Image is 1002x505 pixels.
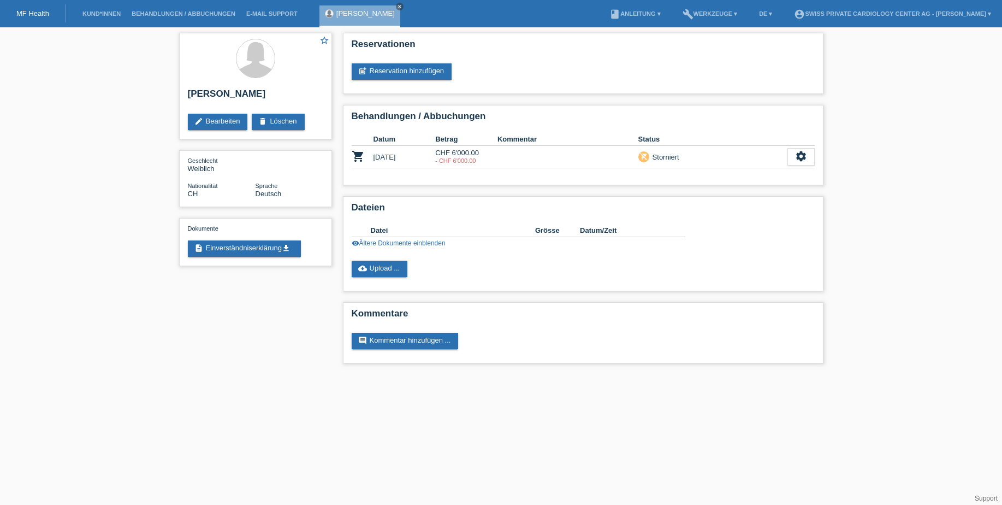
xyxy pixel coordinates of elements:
[188,157,218,164] span: Geschlecht
[794,9,805,20] i: account_circle
[358,67,367,75] i: post_add
[352,63,452,80] a: post_addReservation hinzufügen
[194,244,203,252] i: description
[435,146,497,168] td: CHF 6'000.00
[188,240,301,257] a: descriptionEinverständniserklärungget_app
[497,133,638,146] th: Kommentar
[352,111,815,127] h2: Behandlungen / Abbuchungen
[336,9,395,17] a: [PERSON_NAME]
[188,225,218,232] span: Dokumente
[609,9,620,20] i: book
[371,224,535,237] th: Datei
[352,239,359,247] i: visibility
[435,157,497,164] div: 20.05.2025 / Operation storniert
[241,10,303,17] a: E-Mail Support
[352,261,408,277] a: cloud_uploadUpload ...
[435,133,497,146] th: Betrag
[396,3,404,10] a: close
[397,4,402,9] i: close
[126,10,241,17] a: Behandlungen / Abbuchungen
[188,183,218,189] span: Nationalität
[188,190,198,198] span: Schweiz
[649,151,679,163] div: Storniert
[352,239,446,247] a: visibilityÄltere Dokumente einblenden
[258,117,267,126] i: delete
[358,264,367,273] i: cloud_upload
[373,133,436,146] th: Datum
[77,10,126,17] a: Kund*innen
[188,114,248,130] a: editBearbeiten
[319,36,329,45] i: star_border
[352,333,459,349] a: commentKommentar hinzufügen ...
[754,10,778,17] a: DE ▾
[319,36,329,47] a: star_border
[188,156,256,173] div: Weiblich
[352,308,815,325] h2: Kommentare
[795,150,807,162] i: settings
[683,9,693,20] i: build
[256,190,282,198] span: Deutsch
[535,224,580,237] th: Grösse
[188,89,323,105] h2: [PERSON_NAME]
[16,9,49,17] a: MF Health
[352,202,815,219] h2: Dateien
[194,117,203,126] i: edit
[638,133,787,146] th: Status
[358,336,367,345] i: comment
[252,114,304,130] a: deleteLöschen
[352,39,815,55] h2: Reservationen
[975,495,998,502] a: Support
[788,10,997,17] a: account_circleSWISS PRIVATE CARDIOLOGY CENTER AG - [PERSON_NAME] ▾
[640,152,648,160] i: remove_shopping_cart
[373,146,436,168] td: [DATE]
[677,10,743,17] a: buildWerkzeuge ▾
[256,183,278,189] span: Sprache
[282,244,290,252] i: get_app
[580,224,669,237] th: Datum/Zeit
[604,10,666,17] a: bookAnleitung ▾
[352,150,365,163] i: POSP00020801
